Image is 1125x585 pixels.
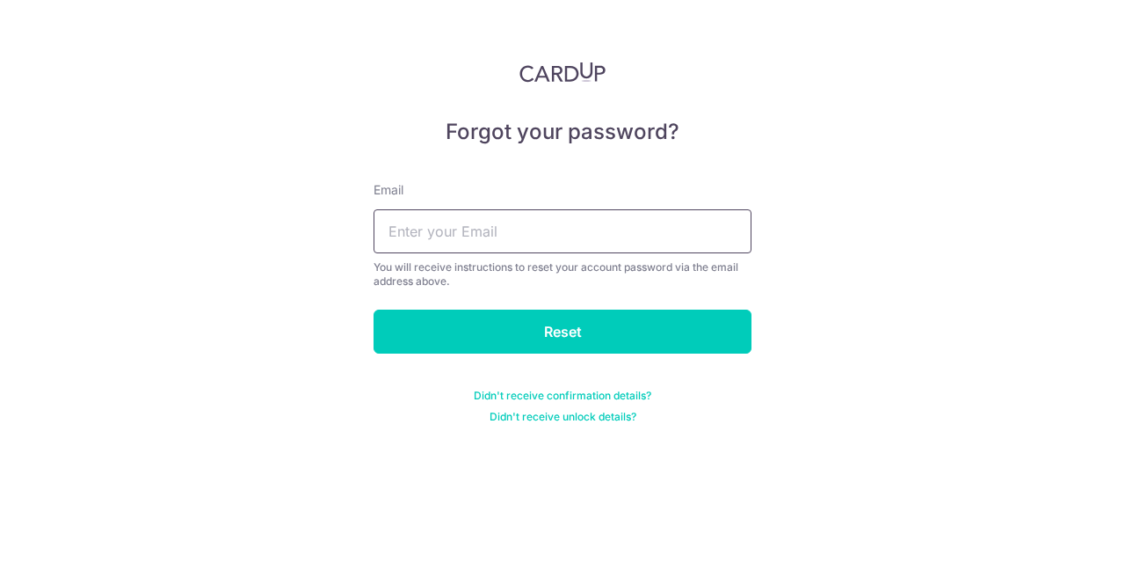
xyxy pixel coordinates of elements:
input: Reset [374,310,751,354]
img: CardUp Logo [519,62,606,83]
div: You will receive instructions to reset your account password via the email address above. [374,260,751,289]
input: Enter your Email [374,209,751,253]
a: Didn't receive unlock details? [490,410,636,424]
label: Email [374,181,403,199]
h5: Forgot your password? [374,118,751,146]
a: Didn't receive confirmation details? [474,389,651,403]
